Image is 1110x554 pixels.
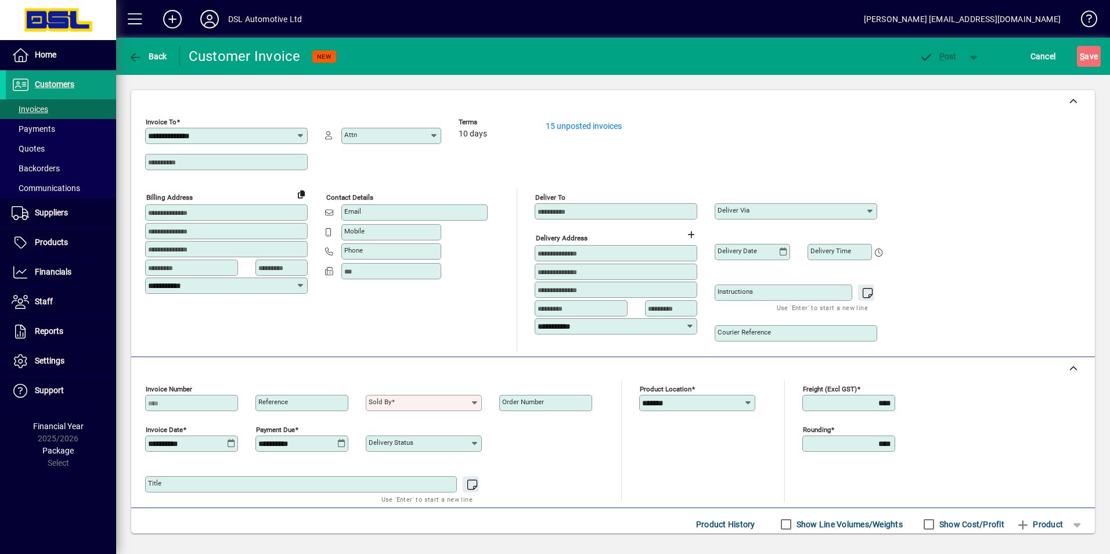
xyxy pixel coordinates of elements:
mat-label: Payment due [256,426,295,434]
span: Backorders [12,164,60,173]
span: Staff [35,297,53,306]
span: Invoices [12,105,48,114]
span: Communications [12,184,80,193]
span: NEW [317,53,331,60]
mat-label: Deliver via [718,206,749,214]
span: Quotes [12,144,45,153]
a: Settings [6,347,116,376]
label: Show Line Volumes/Weights [794,519,903,530]
button: Product [1010,514,1069,535]
mat-label: Reference [258,398,288,406]
span: Product [1016,515,1063,534]
span: Customers [35,80,74,89]
mat-label: Delivery status [369,438,413,447]
mat-label: Phone [344,246,363,254]
div: DSL Automotive Ltd [228,10,302,28]
mat-label: Freight (excl GST) [803,385,857,393]
span: Reports [35,326,63,336]
button: Add [154,9,191,30]
span: Financial Year [33,422,84,431]
mat-hint: Use 'Enter' to start a new line [777,301,868,314]
a: Quotes [6,139,116,159]
span: Support [35,386,64,395]
mat-label: Sold by [369,398,391,406]
div: [PERSON_NAME] [EMAIL_ADDRESS][DOMAIN_NAME] [864,10,1061,28]
button: Cancel [1028,46,1059,67]
mat-label: Delivery date [718,247,757,255]
span: S [1080,52,1084,61]
mat-hint: Use 'Enter' to start a new line [381,492,473,506]
app-page-header-button: Back [116,46,180,67]
span: Product History [696,515,755,534]
mat-label: Courier Reference [718,328,771,336]
mat-label: Invoice number [146,385,192,393]
a: Home [6,41,116,70]
button: Back [125,46,170,67]
a: Support [6,376,116,405]
a: Invoices [6,99,116,119]
mat-label: Email [344,207,361,215]
span: 10 days [459,129,487,139]
a: Suppliers [6,199,116,228]
span: Terms [459,118,528,126]
span: Back [128,52,167,61]
mat-label: Rounding [803,426,831,434]
a: Backorders [6,159,116,178]
span: Payments [12,124,55,134]
mat-label: Mobile [344,227,365,235]
button: Profile [191,9,228,30]
span: Suppliers [35,208,68,217]
a: 15 unposted invoices [546,121,622,131]
button: Copy to Delivery address [292,185,311,203]
span: Package [42,446,74,455]
a: Financials [6,258,116,287]
mat-label: Instructions [718,287,753,296]
span: Home [35,50,56,59]
mat-label: Invoice To [146,118,176,126]
a: Staff [6,287,116,316]
span: Cancel [1030,47,1056,66]
button: Post [913,46,963,67]
button: Product History [691,514,760,535]
span: Settings [35,356,64,365]
mat-label: Deliver To [535,193,565,202]
mat-label: Title [148,479,161,487]
mat-label: Product location [640,385,691,393]
button: Save [1077,46,1101,67]
span: Products [35,238,68,247]
mat-label: Attn [344,131,357,139]
span: ost [919,52,957,61]
a: Reports [6,317,116,346]
mat-label: Invoice date [146,426,183,434]
a: Knowledge Base [1072,2,1095,40]
mat-label: Delivery time [810,247,851,255]
span: ave [1080,47,1098,66]
a: Communications [6,178,116,198]
mat-label: Order number [502,398,544,406]
button: Choose address [682,225,700,244]
span: P [939,52,945,61]
span: Financials [35,267,71,276]
div: Customer Invoice [189,47,301,66]
a: Payments [6,119,116,139]
a: Products [6,228,116,257]
label: Show Cost/Profit [937,519,1004,530]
